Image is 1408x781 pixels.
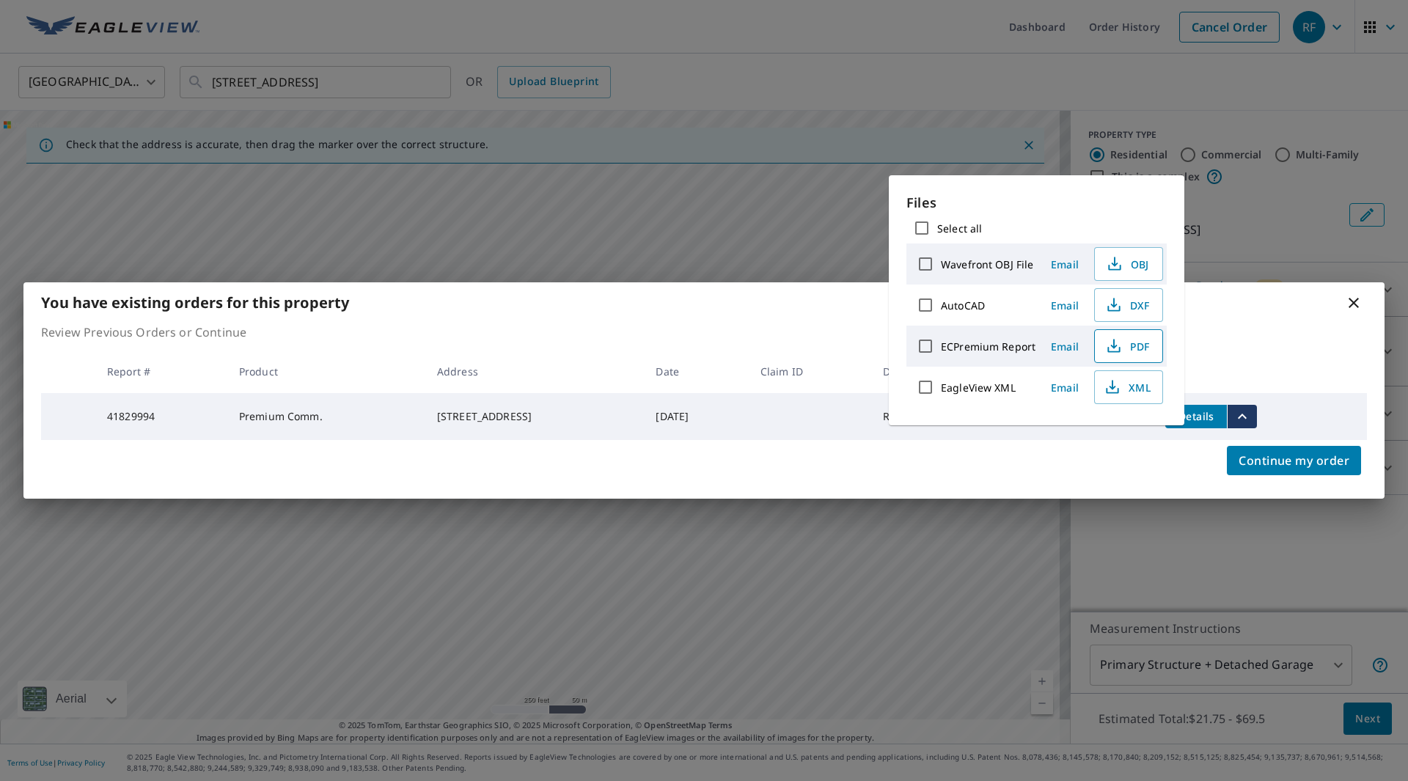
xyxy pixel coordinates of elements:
button: XML [1094,370,1163,404]
span: OBJ [1104,255,1151,273]
th: Date [644,350,748,393]
span: Continue my order [1239,450,1349,471]
button: Email [1041,376,1088,399]
td: Premium Comm. [227,393,425,440]
span: Email [1047,257,1082,271]
td: 41829994 [95,393,227,440]
span: Email [1047,340,1082,353]
button: PDF [1094,329,1163,363]
button: Continue my order [1227,446,1361,475]
th: Address [425,350,645,393]
label: EagleView XML [941,381,1016,395]
button: DXF [1094,288,1163,322]
button: Email [1041,335,1088,358]
button: OBJ [1094,247,1163,281]
button: detailsBtn-41829994 [1165,405,1227,428]
td: Regular [871,393,989,440]
button: filesDropdownBtn-41829994 [1227,405,1257,428]
p: Review Previous Orders or Continue [41,323,1367,341]
label: Wavefront OBJ File [941,257,1033,271]
p: Files [906,193,1167,213]
div: [STREET_ADDRESS] [437,409,633,424]
th: Claim ID [749,350,871,393]
label: AutoCAD [941,298,985,312]
b: You have existing orders for this property [41,293,349,312]
button: Email [1041,294,1088,317]
span: Details [1174,409,1218,423]
button: Email [1041,253,1088,276]
label: Select all [937,221,982,235]
th: Report # [95,350,227,393]
span: DXF [1104,296,1151,314]
label: ECPremium Report [941,340,1035,353]
span: XML [1104,378,1151,396]
th: Product [227,350,425,393]
span: Email [1047,298,1082,312]
span: PDF [1104,337,1151,355]
td: [DATE] [644,393,748,440]
th: Delivery [871,350,989,393]
span: Email [1047,381,1082,395]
